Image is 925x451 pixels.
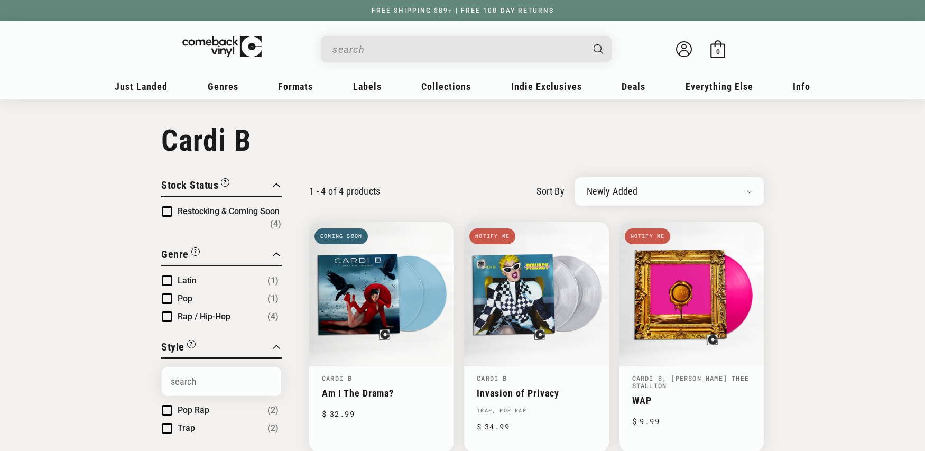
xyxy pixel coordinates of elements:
[793,81,810,92] span: Info
[585,36,613,62] button: Search
[511,81,582,92] span: Indie Exclusives
[622,81,645,92] span: Deals
[322,374,352,382] a: Cardi B
[162,367,281,396] input: Search Options
[178,206,280,216] span: Restocking & Coming Soon
[161,246,200,265] button: Filter by Genre
[267,274,279,287] span: Number of products: (1)
[178,423,195,433] span: Trap
[632,395,751,406] a: WAP
[161,248,189,261] span: Genre
[477,388,596,399] a: Invasion of Privacy
[178,311,230,321] span: Rap / Hip-Hop
[332,39,583,60] input: search
[161,340,184,353] span: Style
[161,339,196,357] button: Filter by Style
[267,422,279,435] span: Number of products: (2)
[686,81,753,92] span: Everything Else
[353,81,382,92] span: Labels
[178,293,192,303] span: Pop
[321,36,612,62] div: Search
[267,310,279,323] span: Number of products: (4)
[161,177,229,196] button: Filter by Stock Status
[536,184,565,198] label: sort by
[361,7,565,14] a: FREE SHIPPING $89+ | FREE 100-DAY RETURNS
[267,404,279,417] span: Number of products: (2)
[178,405,209,415] span: Pop Rap
[115,81,168,92] span: Just Landed
[267,292,279,305] span: Number of products: (1)
[270,218,281,231] span: Number of products: (4)
[161,123,764,158] h1: Cardi B
[278,81,313,92] span: Formats
[161,179,218,191] span: Stock Status
[309,186,381,197] p: 1 - 4 of 4 products
[178,275,197,286] span: Latin
[632,374,662,382] a: Cardi B
[421,81,471,92] span: Collections
[322,388,441,399] a: Am I The Drama?
[716,48,720,56] span: 0
[208,81,238,92] span: Genres
[632,374,749,390] a: , [PERSON_NAME] Thee Stallion
[477,374,507,382] a: Cardi B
